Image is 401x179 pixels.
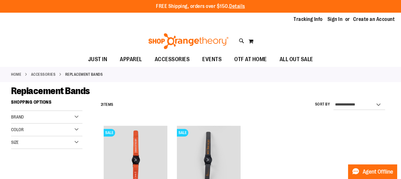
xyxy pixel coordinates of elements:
[327,16,343,23] a: Sign In
[11,114,24,119] span: Brand
[363,169,393,175] span: Agent Offline
[88,52,107,67] span: JUST IN
[155,52,190,67] span: ACCESSORIES
[11,140,19,145] span: Size
[104,129,115,137] span: SALE
[177,129,188,137] span: SALE
[202,52,222,67] span: EVENTS
[31,72,56,77] a: ACCESSORIES
[120,52,142,67] span: APPAREL
[147,33,230,49] img: Shop Orangetheory
[348,164,397,179] button: Agent Offline
[156,3,245,10] p: FREE Shipping, orders over $150.
[11,86,90,96] span: Replacement Bands
[294,16,323,23] a: Tracking Info
[229,3,245,9] a: Details
[353,16,395,23] a: Create an Account
[315,102,330,107] label: Sort By
[11,72,21,77] a: Home
[101,102,103,107] span: 2
[280,52,313,67] span: ALL OUT SALE
[234,52,267,67] span: OTF AT HOME
[11,97,82,111] strong: Shopping Options
[65,72,103,77] strong: Replacement Bands
[101,100,113,110] h2: Items
[11,127,24,132] span: Color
